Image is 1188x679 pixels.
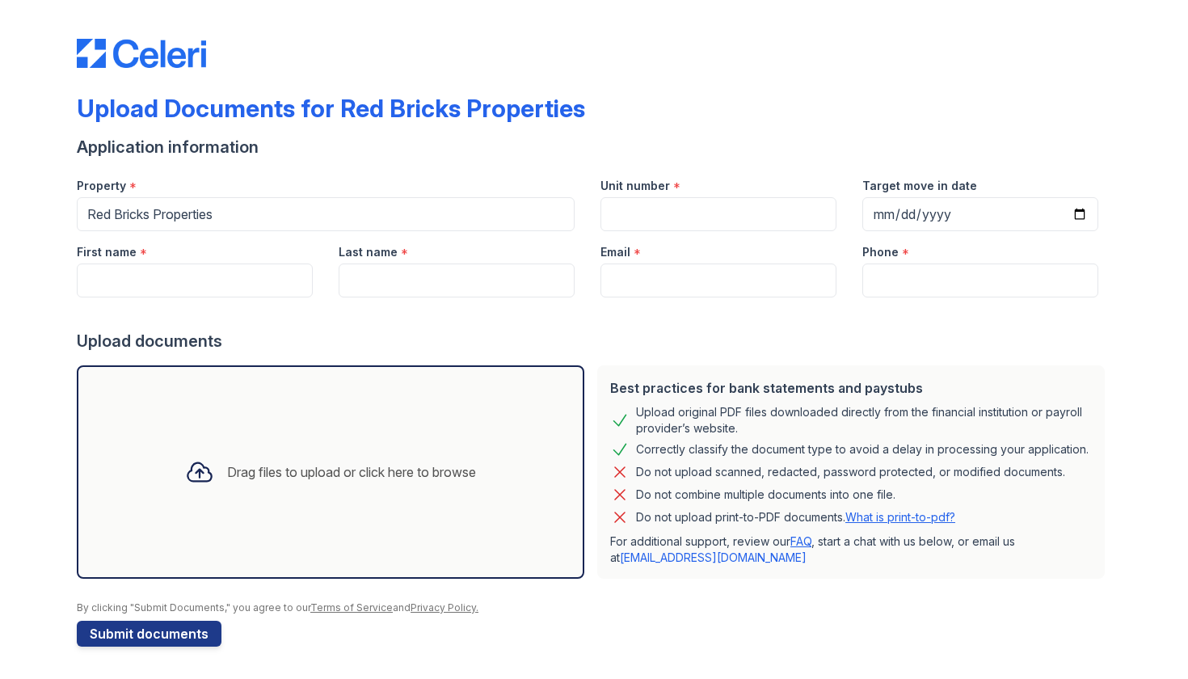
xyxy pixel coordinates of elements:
[77,621,221,647] button: Submit documents
[790,534,811,548] a: FAQ
[845,510,955,524] a: What is print-to-pdf?
[636,485,895,504] div: Do not combine multiple documents into one file.
[77,136,1111,158] div: Application information
[620,550,807,564] a: [EMAIL_ADDRESS][DOMAIN_NAME]
[77,178,126,194] label: Property
[610,378,1092,398] div: Best practices for bank statements and paystubs
[310,601,393,614] a: Terms of Service
[77,39,206,68] img: CE_Logo_Blue-a8612792a0a2168367f1c8372b55b34899dd931a85d93a1a3d3e32e68fde9ad4.png
[77,94,585,123] div: Upload Documents for Red Bricks Properties
[636,440,1089,459] div: Correctly classify the document type to avoid a delay in processing your application.
[77,330,1111,352] div: Upload documents
[77,244,137,260] label: First name
[636,462,1065,482] div: Do not upload scanned, redacted, password protected, or modified documents.
[600,178,670,194] label: Unit number
[227,462,476,482] div: Drag files to upload or click here to browse
[339,244,398,260] label: Last name
[77,601,1111,614] div: By clicking "Submit Documents," you agree to our and
[636,404,1092,436] div: Upload original PDF files downloaded directly from the financial institution or payroll provider’...
[600,244,630,260] label: Email
[862,244,899,260] label: Phone
[610,533,1092,566] p: For additional support, review our , start a chat with us below, or email us at
[636,509,955,525] p: Do not upload print-to-PDF documents.
[411,601,478,614] a: Privacy Policy.
[862,178,977,194] label: Target move in date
